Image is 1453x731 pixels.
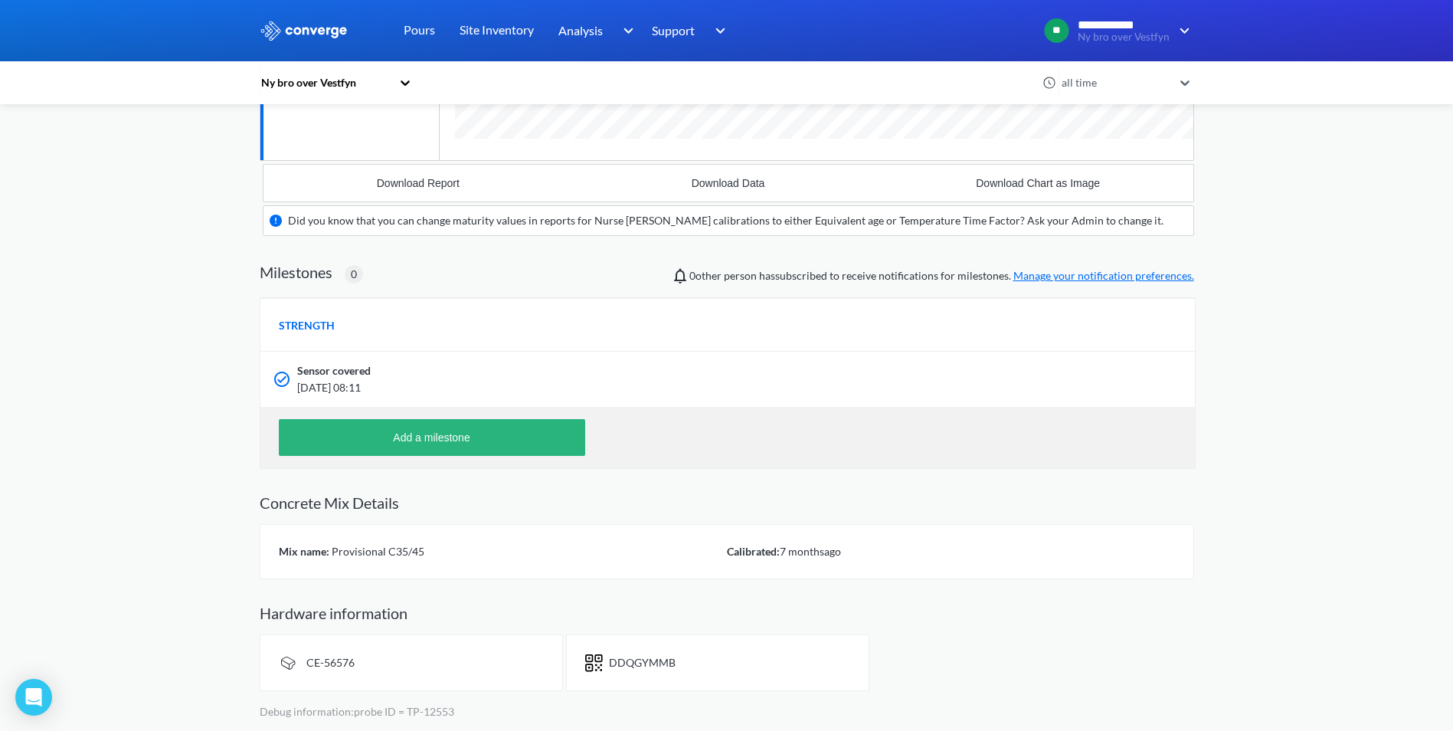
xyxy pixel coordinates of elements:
img: notifications-icon.svg [671,267,689,285]
img: downArrow.svg [1170,21,1194,40]
div: Ny bro over Vestfyn [260,74,391,91]
div: Did you know that you can change maturity values in reports for Nurse [PERSON_NAME] calibrations ... [288,212,1163,229]
img: logo_ewhite.svg [260,21,349,41]
img: icon-short-text.svg [585,654,603,672]
span: person has subscribed to receive notifications for milestones. [689,267,1194,284]
button: Download Chart as Image [883,165,1193,202]
a: Manage your notification preferences. [1013,269,1194,282]
span: DDQGYMMB [609,656,676,669]
span: Ny bro over Vestfyn [1078,31,1170,43]
span: STRENGTH [279,317,335,334]
div: Download Data [692,177,765,189]
span: Sensor covered [297,362,371,379]
span: Calibrated: [727,545,780,558]
div: Open Intercom Messenger [15,679,52,716]
span: Support [652,21,695,40]
span: Mix name: [279,545,329,558]
div: Download Chart as Image [976,177,1100,189]
img: downArrow.svg [613,21,637,40]
span: CE-56576 [306,656,355,669]
button: Download Report [263,165,574,202]
h2: Milestones [260,263,332,281]
h2: Concrete Mix Details [260,493,1194,512]
span: Provisional C35/45 [329,545,424,558]
p: Debug information: probe ID = TP-12553 [260,703,1194,720]
div: all time [1058,74,1173,91]
span: Analysis [558,21,603,40]
button: Add a milestone [279,419,585,456]
div: Download Report [377,177,460,189]
button: Download Data [573,165,883,202]
span: 7 months ago [780,545,841,558]
img: icon-clock.svg [1042,76,1056,90]
span: [DATE] 08:11 [297,379,991,396]
span: 0 other [689,269,722,282]
span: 0 [351,266,357,283]
h2: Hardware information [260,604,1194,622]
img: downArrow.svg [705,21,730,40]
img: signal-icon.svg [279,654,297,672]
